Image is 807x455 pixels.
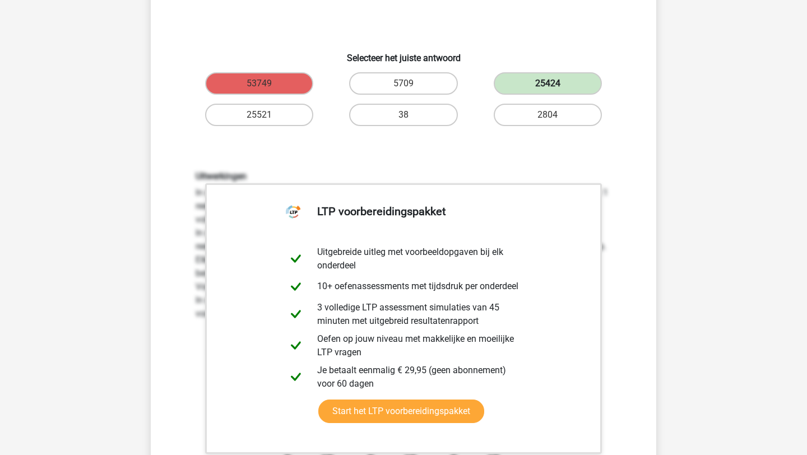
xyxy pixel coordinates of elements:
[205,104,313,126] label: 25521
[196,171,611,182] h6: Uitwerkingen
[494,104,602,126] label: 2804
[205,72,313,95] label: 53749
[494,72,602,95] label: 25424
[349,72,457,95] label: 5709
[169,44,638,63] h6: Selecteer het juiste antwoord
[349,104,457,126] label: 38
[318,400,484,423] a: Start het LTP voorbereidingspakket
